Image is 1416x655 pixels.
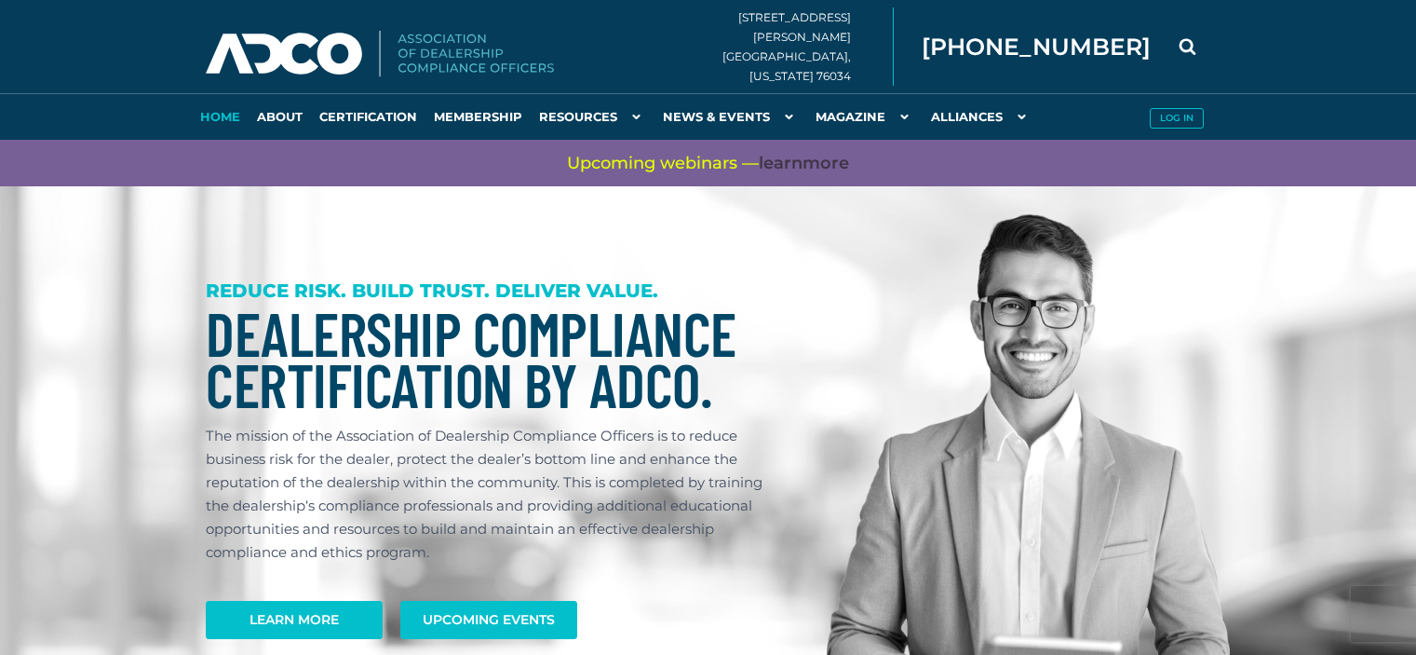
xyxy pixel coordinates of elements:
a: learnmore [759,152,849,175]
a: Magazine [807,93,923,140]
h1: Dealership Compliance Certification by ADCO. [206,307,781,410]
span: Upcoming webinars — [567,152,849,175]
a: Membership [425,93,531,140]
iframe: Lucky Orange Messenger [1323,562,1416,655]
a: News & Events [654,93,807,140]
div: [STREET_ADDRESS][PERSON_NAME] [GEOGRAPHIC_DATA], [US_STATE] 76034 [722,7,894,86]
p: The mission of the Association of Dealership Compliance Officers is to reduce business risk for t... [206,424,781,564]
a: Alliances [923,93,1040,140]
a: Learn More [206,601,383,639]
a: Upcoming Events [400,601,577,639]
a: Log in [1141,93,1211,140]
h3: REDUCE RISK. BUILD TRUST. DELIVER VALUE. [206,280,781,303]
a: About [249,93,311,140]
a: Resources [531,93,654,140]
span: [PHONE_NUMBER] [922,35,1151,59]
span: learn [759,153,802,173]
img: Association of Dealership Compliance Officers logo [206,31,554,77]
a: Home [192,93,249,140]
a: Certification [311,93,425,140]
button: Log in [1150,108,1204,129]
